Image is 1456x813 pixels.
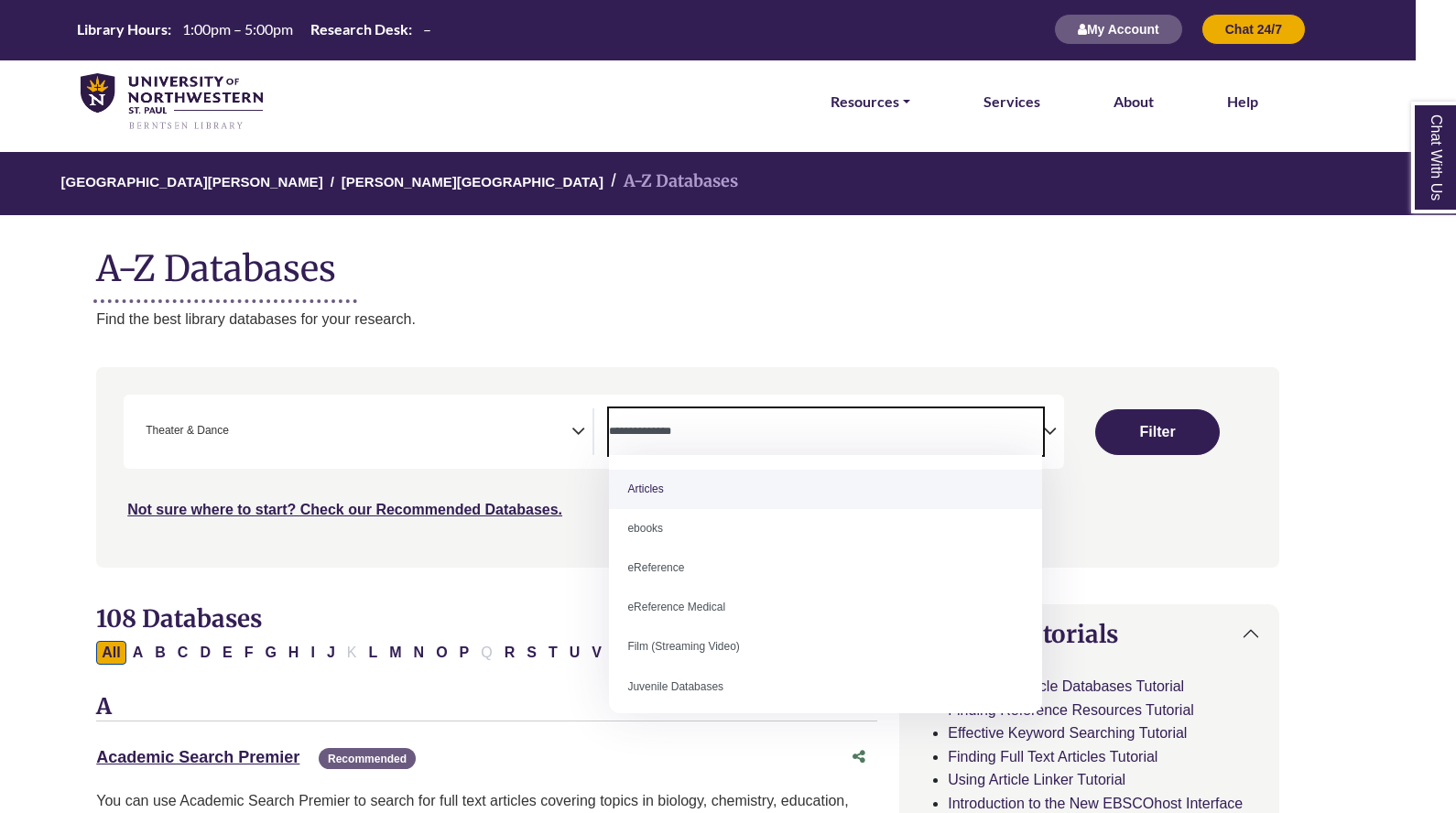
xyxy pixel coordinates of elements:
li: eReference [609,548,1042,588]
table: Hours Today [70,19,439,37]
button: Filter Results D [194,641,216,665]
textarea: Search [233,426,241,440]
button: Filter Results O [430,641,452,665]
p: Find the best library databases for your research. [96,308,1279,331]
button: Filter Results B [149,641,171,665]
li: A-Z Databases [603,168,738,195]
button: Filter Results E [217,641,238,665]
span: Theater & Dance [146,422,229,439]
button: Helpful Tutorials [900,605,1278,663]
a: [GEOGRAPHIC_DATA][PERSON_NAME] [61,171,323,190]
button: Filter Results N [408,641,430,665]
button: Filter Results G [259,641,281,665]
span: 1:00pm – 5:00pm [182,20,293,38]
button: Filter Results R [499,641,521,665]
a: Chat 24/7 [1201,21,1306,37]
th: Library Hours: [70,19,172,38]
button: Filter Results V [586,641,607,665]
button: Filter Results F [239,641,259,665]
button: Filter Results U [564,641,586,665]
a: Using Article Linker Tutorial [948,772,1125,787]
li: eReference Medical [609,588,1042,627]
li: ebooks [609,509,1042,548]
a: [PERSON_NAME][GEOGRAPHIC_DATA] [342,171,603,190]
a: Services [983,90,1040,114]
a: Searching Article Databases Tutorial [948,678,1184,694]
button: Filter Results L [363,641,383,665]
button: Filter Results M [384,641,407,665]
button: My Account [1054,14,1183,45]
button: Filter Results P [454,641,475,665]
a: Finding Reference Resources Tutorial [948,702,1194,718]
button: Filter Results H [283,641,305,665]
a: Not sure where to start? Check our Recommended Databases. [127,502,562,517]
a: My Account [1054,21,1183,37]
span: – [423,20,431,38]
button: Filter Results C [172,641,194,665]
button: Filter Results S [521,641,542,665]
button: Filter Results W [608,641,633,665]
a: Finding Full Text Articles Tutorial [948,749,1157,764]
a: Academic Search Premier [96,748,299,766]
button: Filter Results J [321,641,341,665]
img: library_home [81,73,263,131]
a: Hours Today [70,19,439,40]
span: 108 Databases [96,603,262,634]
li: Theater & Dance [138,422,229,439]
button: Chat 24/7 [1201,14,1306,45]
span: Recommended [319,748,416,769]
a: Help [1227,90,1258,114]
button: All [96,641,125,665]
li: Film (Streaming Video) [609,627,1042,667]
li: Juvenile Databases [609,667,1042,707]
nav: breadcrumb [96,152,1279,215]
div: Alpha-list to filter by first letter of database name [96,644,719,659]
button: Share this database [841,740,877,775]
button: Filter Results A [127,641,149,665]
th: Research Desk: [303,19,413,38]
a: Effective Keyword Searching Tutorial [948,725,1187,741]
nav: Search filters [96,367,1279,567]
a: Resources [831,90,910,114]
button: Filter Results T [543,641,563,665]
textarea: Search [609,426,1042,440]
button: Filter Results I [305,641,320,665]
h3: A [96,694,877,721]
li: Articles [609,470,1042,509]
button: Submit for Search Results [1095,409,1220,455]
a: About [1114,90,1154,114]
h1: A-Z Databases [96,233,1279,289]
